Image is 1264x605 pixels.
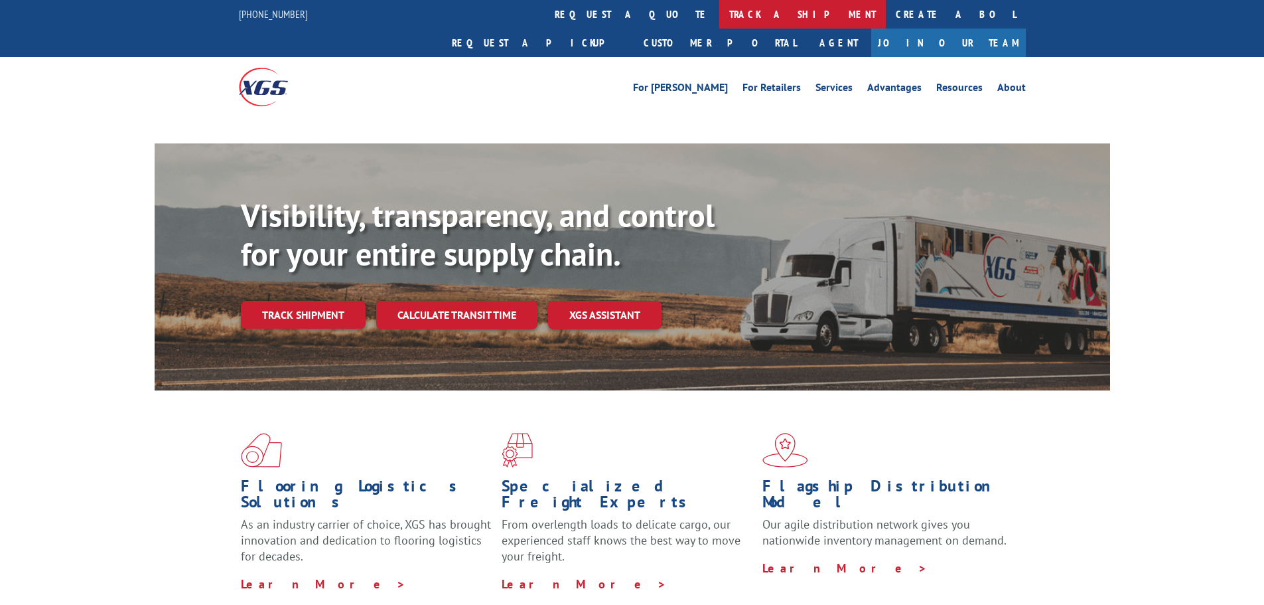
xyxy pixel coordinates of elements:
h1: Flooring Logistics Solutions [241,478,492,517]
img: xgs-icon-flagship-distribution-model-red [762,433,808,468]
h1: Specialized Freight Experts [502,478,752,517]
a: XGS ASSISTANT [548,301,662,329]
img: xgs-icon-focused-on-flooring-red [502,433,533,468]
span: Our agile distribution network gives you nationwide inventory management on demand. [762,517,1007,548]
a: Learn More > [241,576,406,592]
a: Agent [806,29,871,57]
a: Customer Portal [634,29,806,57]
h1: Flagship Distribution Model [762,478,1013,517]
a: [PHONE_NUMBER] [239,7,308,21]
a: Services [815,82,853,97]
a: Track shipment [241,301,366,329]
a: Advantages [867,82,922,97]
a: Learn More > [762,561,928,576]
b: Visibility, transparency, and control for your entire supply chain. [241,195,715,274]
a: Join Our Team [871,29,1026,57]
span: As an industry carrier of choice, XGS has brought innovation and dedication to flooring logistics... [241,517,491,564]
a: For Retailers [742,82,801,97]
a: Request a pickup [442,29,634,57]
p: From overlength loads to delicate cargo, our experienced staff knows the best way to move your fr... [502,517,752,576]
a: Learn More > [502,576,667,592]
a: Resources [936,82,983,97]
a: For [PERSON_NAME] [633,82,728,97]
a: About [997,82,1026,97]
img: xgs-icon-total-supply-chain-intelligence-red [241,433,282,468]
a: Calculate transit time [376,301,537,329]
